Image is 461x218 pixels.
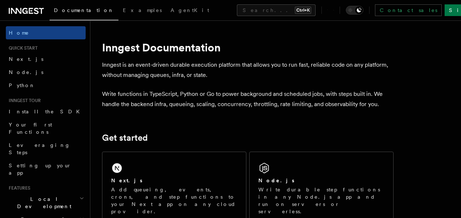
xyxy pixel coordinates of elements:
[237,4,316,16] button: Search...Ctrl+K
[6,105,86,118] a: Install the SDK
[118,2,166,20] a: Examples
[9,163,71,176] span: Setting up your app
[6,195,79,210] span: Local Development
[50,2,118,20] a: Documentation
[6,52,86,66] a: Next.js
[6,118,86,139] a: Your first Functions
[6,45,38,51] span: Quick start
[102,41,394,54] h1: Inngest Documentation
[6,66,86,79] a: Node.js
[6,159,86,179] a: Setting up your app
[9,69,43,75] span: Node.js
[102,60,394,80] p: Inngest is an event-driven durable execution platform that allows you to run fast, reliable code ...
[258,177,294,184] h2: Node.js
[123,7,162,13] span: Examples
[102,89,394,109] p: Write functions in TypeScript, Python or Go to power background and scheduled jobs, with steps bu...
[54,7,114,13] span: Documentation
[375,4,442,16] a: Contact sales
[346,6,363,15] button: Toggle dark mode
[102,133,148,143] a: Get started
[6,139,86,159] a: Leveraging Steps
[6,192,86,213] button: Local Development
[9,56,43,62] span: Next.js
[9,109,84,114] span: Install the SDK
[9,82,35,88] span: Python
[111,186,237,215] p: Add queueing, events, crons, and step functions to your Next app on any cloud provider.
[9,142,70,155] span: Leveraging Steps
[295,7,311,14] kbd: Ctrl+K
[171,7,209,13] span: AgentKit
[9,29,29,36] span: Home
[166,2,214,20] a: AgentKit
[6,185,30,191] span: Features
[111,177,142,184] h2: Next.js
[6,79,86,92] a: Python
[6,26,86,39] a: Home
[6,98,41,104] span: Inngest tour
[258,186,384,215] p: Write durable step functions in any Node.js app and run on servers or serverless.
[9,122,52,135] span: Your first Functions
